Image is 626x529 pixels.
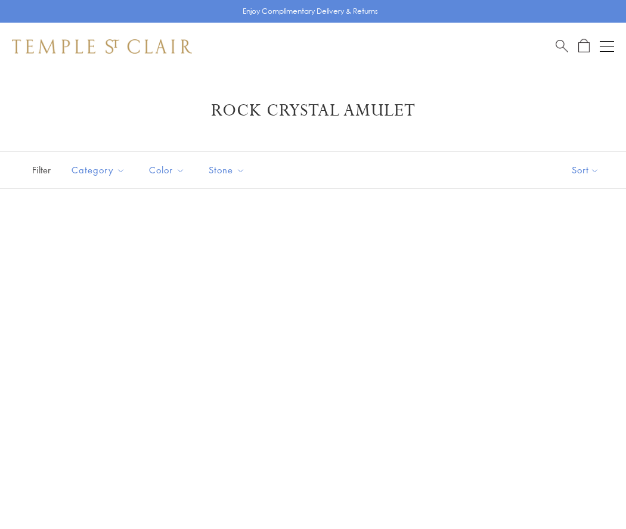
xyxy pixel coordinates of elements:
[600,39,614,54] button: Open navigation
[203,163,254,178] span: Stone
[66,163,134,178] span: Category
[545,152,626,188] button: Show sort by
[578,39,590,54] a: Open Shopping Bag
[143,163,194,178] span: Color
[30,100,596,122] h1: Rock Crystal Amulet
[12,39,192,54] img: Temple St. Clair
[200,157,254,183] button: Stone
[63,157,134,183] button: Category
[556,39,568,54] a: Search
[243,5,378,17] p: Enjoy Complimentary Delivery & Returns
[140,157,194,183] button: Color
